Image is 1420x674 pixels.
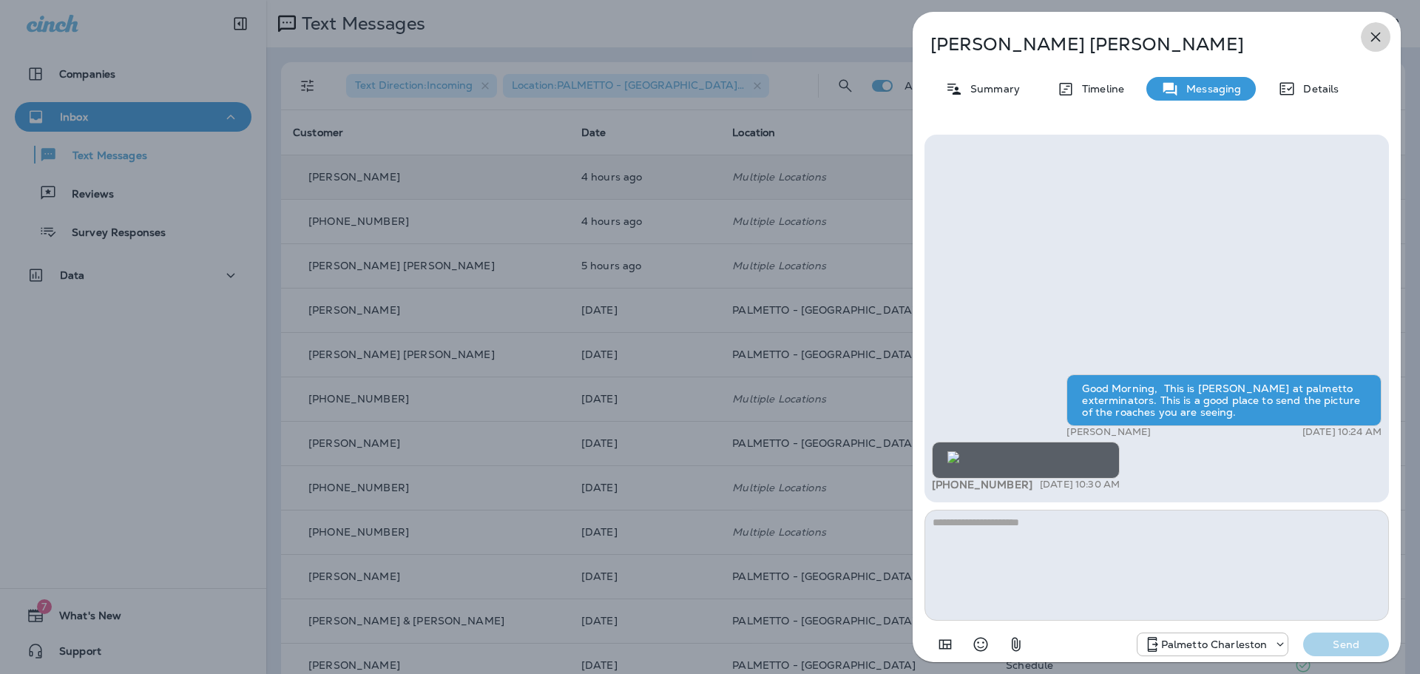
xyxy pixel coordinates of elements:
div: Good Morning, This is [PERSON_NAME] at palmetto exterminators. This is a good place to send the p... [1066,374,1382,426]
p: [DATE] 10:30 AM [1040,479,1120,491]
p: [DATE] 10:24 AM [1302,426,1382,438]
div: +1 (843) 277-8322 [1137,636,1288,653]
p: Summary [963,83,1020,95]
img: twilio-download [947,451,959,463]
p: Messaging [1179,83,1241,95]
p: [PERSON_NAME] [PERSON_NAME] [930,34,1334,55]
span: [PHONE_NUMBER] [932,478,1032,491]
p: Palmetto Charleston [1161,638,1268,650]
p: [PERSON_NAME] [1066,426,1151,438]
button: Select an emoji [966,630,995,659]
p: Details [1296,83,1339,95]
p: Timeline [1075,83,1124,95]
button: Add in a premade template [930,630,960,659]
